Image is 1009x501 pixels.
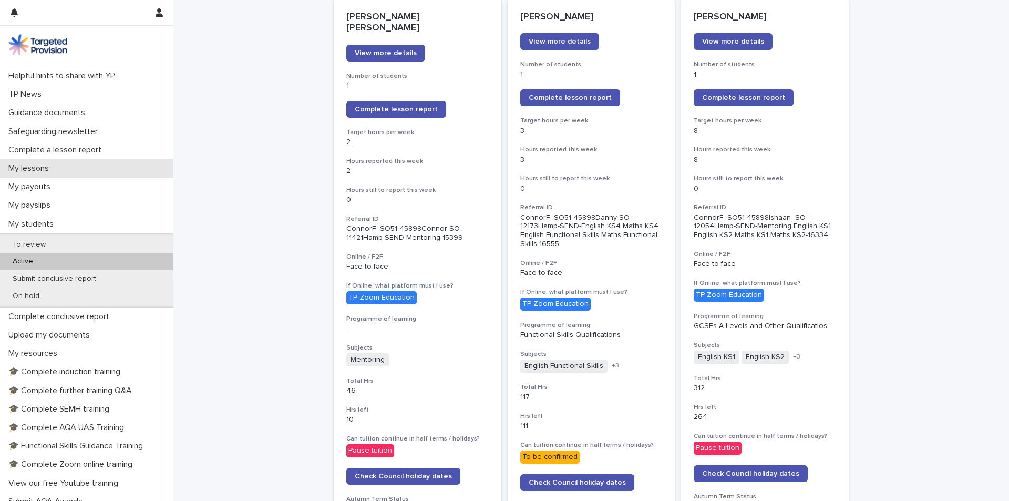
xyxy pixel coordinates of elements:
[346,377,489,385] h3: Total Hrs
[4,182,59,192] p: My payouts
[346,72,489,80] h3: Number of students
[4,404,118,414] p: 🎓 Complete SEMH training
[346,282,489,290] h3: If Online, what platform must I use?
[4,330,98,340] p: Upload my documents
[520,321,663,330] h3: Programme of learning
[4,127,106,137] p: Safeguarding newsletter
[529,479,626,486] span: Check Council holiday dates
[346,215,489,223] h3: Referral ID
[520,33,599,50] a: View more details
[346,157,489,166] h3: Hours reported this week
[355,106,438,113] span: Complete lesson report
[346,138,489,147] p: 2
[520,451,580,464] div: To be confirmed
[346,101,446,118] a: Complete lesson report
[694,384,836,393] p: 312
[694,413,836,422] p: 264
[520,422,663,431] p: 111
[694,33,773,50] a: View more details
[520,441,663,449] h3: Can tuition continue in half terms / holidays?
[346,344,489,352] h3: Subjects
[346,324,489,333] p: -
[520,350,663,359] h3: Subjects
[4,257,42,266] p: Active
[346,415,489,424] p: 10
[742,351,789,364] span: English KS2
[702,38,764,45] span: View more details
[520,70,663,79] p: 1
[4,219,62,229] p: My students
[4,145,110,155] p: Complete a lesson report
[4,423,132,433] p: 🎓 Complete AQA UAS Training
[694,12,836,23] p: [PERSON_NAME]
[355,49,417,57] span: View more details
[4,441,151,451] p: 🎓 Functional Skills Guidance Training
[520,203,663,212] h3: Referral ID
[694,322,836,331] p: GCSEs A-Levels and Other Qualificatios
[520,175,663,183] h3: Hours still to report this week
[694,175,836,183] h3: Hours still to report this week
[694,465,808,482] a: Check Council holiday dates
[520,213,663,249] p: ConnorF--SO51-45898Danny-SO-12173Hamp-SEND-English KS4 Maths KS4 English Functional Skills Maths ...
[694,60,836,69] h3: Number of students
[529,38,591,45] span: View more details
[520,393,663,402] p: 117
[4,274,105,283] p: Submit conclusive report
[4,478,127,488] p: View our free Youtube training
[520,185,663,193] p: 0
[520,412,663,421] h3: Hrs left
[694,312,836,321] h3: Programme of learning
[520,89,620,106] a: Complete lesson report
[520,60,663,69] h3: Number of students
[694,260,836,269] p: Face to face
[520,127,663,136] p: 3
[4,459,141,469] p: 🎓 Complete Zoom online training
[346,406,489,414] h3: Hrs left
[346,291,417,304] div: TP Zoom Education
[520,259,663,268] h3: Online / F2F
[4,163,57,173] p: My lessons
[346,12,489,34] p: [PERSON_NAME] [PERSON_NAME]
[702,470,799,477] span: Check Council holiday dates
[694,185,836,193] p: 0
[702,94,785,101] span: Complete lesson report
[4,71,123,81] p: Helpful hints to share with YP
[694,156,836,165] p: 8
[4,312,118,322] p: Complete conclusive report
[694,493,836,501] h3: Autumn Term Status
[694,117,836,125] h3: Target hours per week
[346,224,489,242] p: ConnorF--SO51-45898Connor-SO-11421Hamp-SEND-Mentoring-15399
[694,351,739,364] span: English KS1
[520,331,663,340] p: Functional Skills Qualifications
[694,341,836,350] h3: Subjects
[4,89,50,99] p: TP News
[694,250,836,259] h3: Online / F2F
[520,360,608,373] span: English Functional Skills
[346,315,489,323] h3: Programme of learning
[694,432,836,441] h3: Can tuition continue in half terms / holidays?
[520,298,591,311] div: TP Zoom Education
[346,186,489,195] h3: Hours still to report this week
[346,81,489,90] p: 1
[694,89,794,106] a: Complete lesson report
[694,127,836,136] p: 8
[346,128,489,137] h3: Target hours per week
[612,363,619,369] span: + 3
[793,354,800,360] span: + 3
[694,70,836,79] p: 1
[694,146,836,154] h3: Hours reported this week
[8,34,67,55] img: M5nRWzHhSzIhMunXDL62
[520,12,663,23] p: [PERSON_NAME]
[4,367,129,377] p: 🎓 Complete induction training
[4,292,48,301] p: On hold
[4,386,140,396] p: 🎓 Complete further training Q&A
[346,167,489,176] p: 2
[694,442,742,455] div: Pause tuition
[4,349,66,359] p: My resources
[355,473,452,480] span: Check Council holiday dates
[346,262,489,271] p: Face to face
[346,386,489,395] p: 46
[520,288,663,296] h3: If Online, what platform must I use?
[520,383,663,392] h3: Total Hrs
[520,146,663,154] h3: Hours reported this week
